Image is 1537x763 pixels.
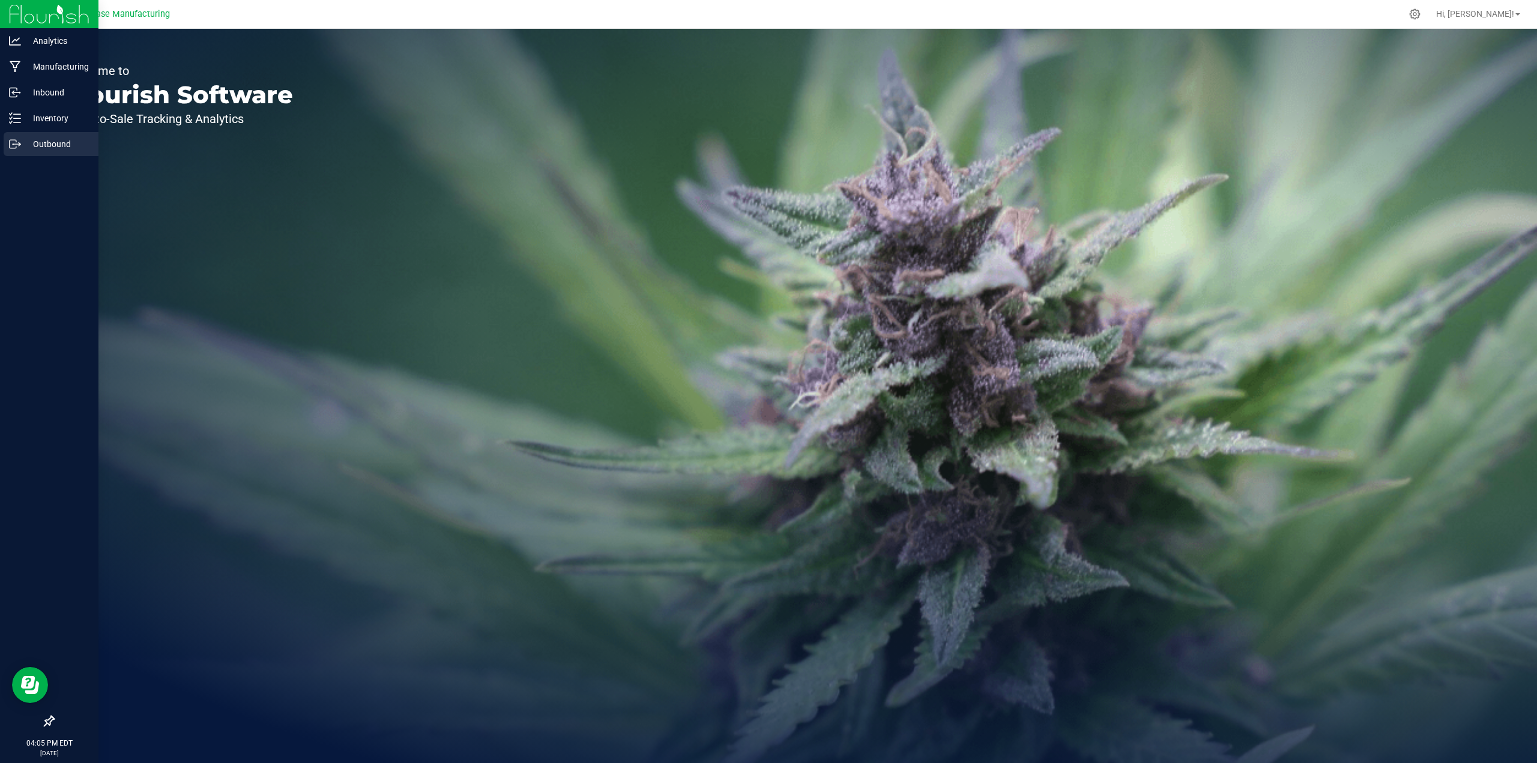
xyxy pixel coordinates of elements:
[21,85,93,100] p: Inbound
[65,65,293,77] p: Welcome to
[21,137,93,151] p: Outbound
[12,667,48,703] iframe: Resource center
[75,9,170,19] span: Starbase Manufacturing
[21,34,93,48] p: Analytics
[9,35,21,47] inline-svg: Analytics
[9,86,21,98] inline-svg: Inbound
[1436,9,1514,19] span: Hi, [PERSON_NAME]!
[21,111,93,125] p: Inventory
[65,113,293,125] p: Seed-to-Sale Tracking & Analytics
[9,112,21,124] inline-svg: Inventory
[5,749,93,758] p: [DATE]
[1407,8,1422,20] div: Manage settings
[9,61,21,73] inline-svg: Manufacturing
[65,83,293,107] p: Flourish Software
[9,138,21,150] inline-svg: Outbound
[5,738,93,749] p: 04:05 PM EDT
[21,59,93,74] p: Manufacturing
